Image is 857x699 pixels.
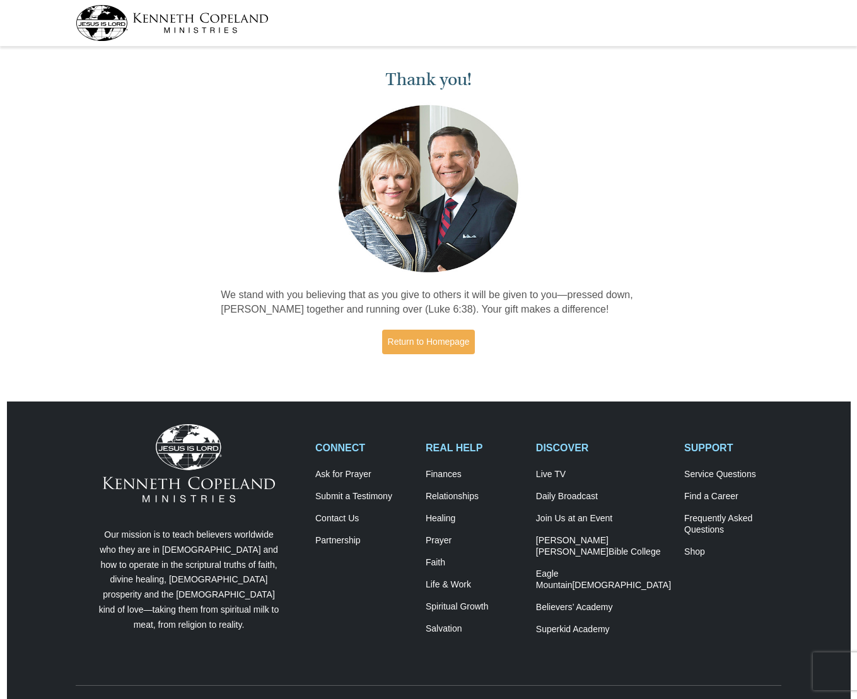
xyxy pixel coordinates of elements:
a: Faith [426,557,523,569]
span: Bible College [609,546,661,557]
a: [PERSON_NAME] [PERSON_NAME]Bible College [536,535,671,558]
a: Daily Broadcast [536,491,671,502]
a: Contact Us [315,513,412,524]
img: Kenneth Copeland Ministries [103,424,275,502]
p: We stand with you believing that as you give to others it will be given to you—pressed down, [PER... [221,288,636,317]
a: Superkid Academy [536,624,671,635]
h2: REAL HELP [426,442,523,454]
a: Eagle Mountain[DEMOGRAPHIC_DATA] [536,569,671,591]
a: Find a Career [684,491,781,502]
a: Join Us at an Event [536,513,671,524]
a: Believers’ Academy [536,602,671,613]
a: Salvation [426,623,523,635]
a: Ask for Prayer [315,469,412,480]
h2: SUPPORT [684,442,781,454]
a: Spiritual Growth [426,601,523,613]
span: [DEMOGRAPHIC_DATA] [572,580,671,590]
h2: CONNECT [315,442,412,454]
p: Our mission is to teach believers worldwide who they are in [DEMOGRAPHIC_DATA] and how to operate... [96,528,282,633]
img: Kenneth and Gloria [335,102,522,275]
h2: DISCOVER [536,442,671,454]
a: Return to Homepage [382,330,475,354]
a: Prayer [426,535,523,546]
h1: Thank you! [221,69,636,90]
img: kcm-header-logo.svg [76,5,269,41]
a: Relationships [426,491,523,502]
a: Life & Work [426,579,523,591]
a: Service Questions [684,469,781,480]
a: Frequently AskedQuestions [684,513,781,536]
a: Live TV [536,469,671,480]
a: Finances [426,469,523,480]
a: Shop [684,546,781,558]
a: Partnership [315,535,412,546]
a: Healing [426,513,523,524]
a: Submit a Testimony [315,491,412,502]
